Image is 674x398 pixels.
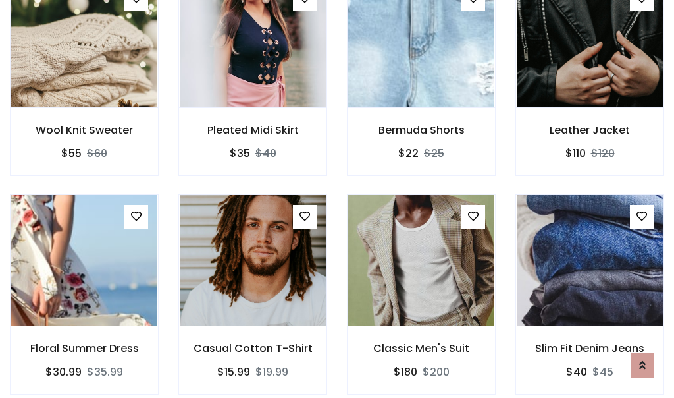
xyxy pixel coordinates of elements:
del: $60 [87,146,107,161]
h6: Leather Jacket [516,124,663,136]
del: $35.99 [87,364,123,380]
h6: $55 [61,147,82,159]
h6: Slim Fit Denim Jeans [516,342,663,355]
h6: $180 [394,366,417,378]
h6: $22 [398,147,419,159]
del: $25 [424,146,444,161]
h6: $35 [230,147,250,159]
h6: Casual Cotton T-Shirt [179,342,326,355]
h6: $30.99 [45,366,82,378]
h6: $15.99 [217,366,250,378]
del: $40 [255,146,276,161]
h6: Classic Men's Suit [348,342,495,355]
del: $120 [591,146,615,161]
h6: Pleated Midi Skirt [179,124,326,136]
h6: $40 [566,366,587,378]
h6: Wool Knit Sweater [11,124,158,136]
h6: Bermuda Shorts [348,124,495,136]
del: $45 [592,364,613,380]
del: $19.99 [255,364,288,380]
h6: $110 [565,147,586,159]
del: $200 [423,364,450,380]
h6: Floral Summer Dress [11,342,158,355]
